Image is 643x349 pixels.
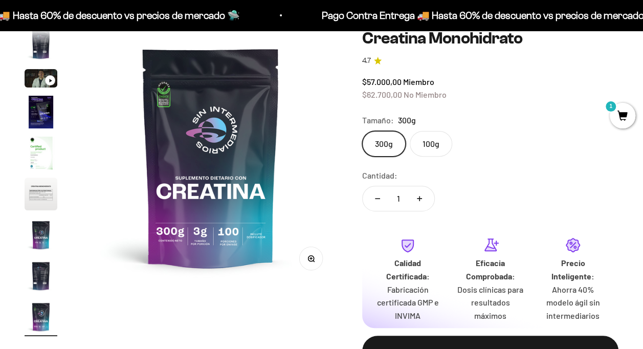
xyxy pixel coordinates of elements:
label: Cantidad: [362,169,397,182]
img: Creatina Monohidrato [25,137,57,169]
p: Dosis clínicas para resultados máximos [457,283,524,322]
legend: Tamaño: [362,114,394,127]
span: No Miembro [404,90,447,99]
a: 4.74.7 de 5.0 estrellas [362,55,618,67]
strong: Calidad Certificada: [386,258,429,281]
button: Ir al artículo 5 [25,137,57,172]
a: 1 [610,111,635,122]
img: Creatina Monohidrato [25,259,57,292]
button: Ir al artículo 2 [25,28,57,64]
img: Creatina Monohidrato [25,219,57,251]
button: Ir al artículo 6 [25,178,57,213]
button: Ir al artículo 3 [25,69,57,91]
img: Creatina Monohidrato [25,178,57,210]
button: Reducir cantidad [363,186,392,211]
span: 300g [398,114,416,127]
button: Ir al artículo 4 [25,96,57,132]
strong: Eficacia Comprobada: [466,258,515,281]
img: Creatina Monohidrato [25,28,57,61]
button: Ir al artículo 8 [25,259,57,295]
button: Ir al artículo 9 [25,300,57,336]
img: Creatina Monohidrato [25,300,57,333]
span: 4.7 [362,55,371,67]
span: $62.700,00 [362,90,402,99]
span: $57.000,00 [362,77,402,86]
p: Fabricación certificada GMP e INVIMA [374,283,441,322]
img: Creatina Monohidrato [83,29,339,285]
button: Aumentar cantidad [405,186,434,211]
strong: Precio Inteligente: [551,258,594,281]
button: Ir al artículo 7 [25,219,57,254]
mark: 1 [605,100,617,113]
span: Miembro [403,77,434,86]
h1: Creatina Monohidrato [362,29,618,47]
img: Creatina Monohidrato [25,96,57,128]
p: Ahorra 40% modelo ágil sin intermediarios [540,283,606,322]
